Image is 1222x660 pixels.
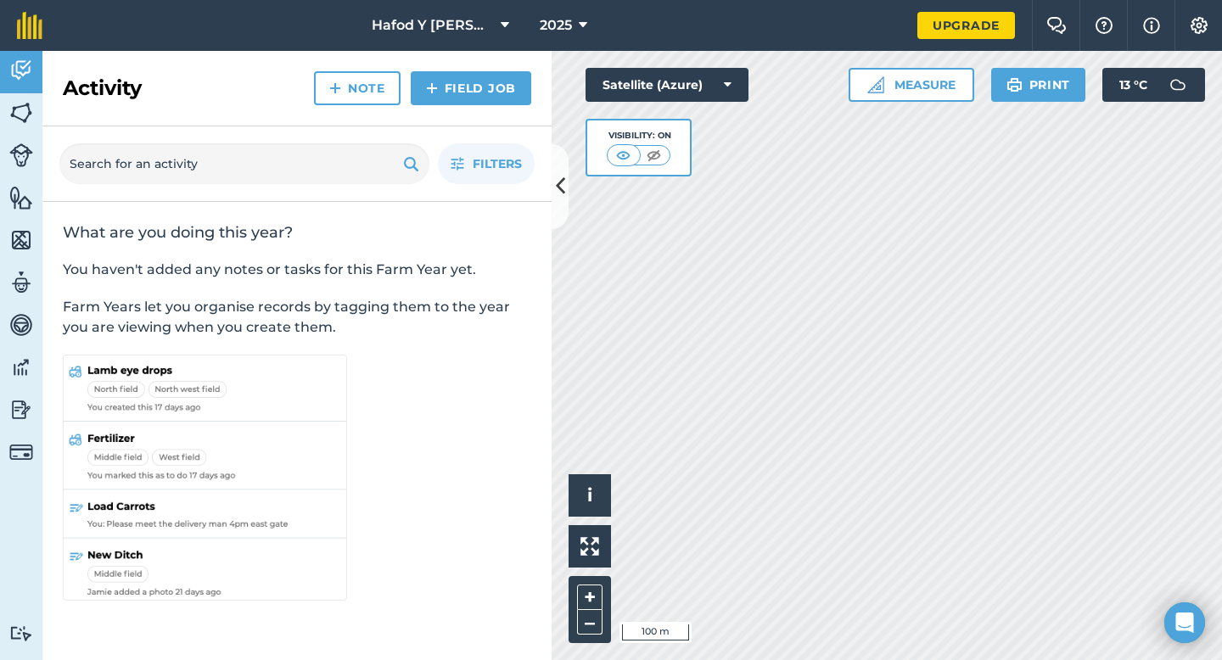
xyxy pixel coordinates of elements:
img: svg+xml;base64,PD94bWwgdmVyc2lvbj0iMS4wIiBlbmNvZGluZz0idXRmLTgiPz4KPCEtLSBHZW5lcmF0b3I6IEFkb2JlIE... [1161,68,1195,102]
span: i [587,484,592,506]
img: svg+xml;base64,PHN2ZyB4bWxucz0iaHR0cDovL3d3dy53My5vcmcvMjAwMC9zdmciIHdpZHRoPSIxOSIgaGVpZ2h0PSIyNC... [1006,75,1023,95]
button: Filters [438,143,535,184]
img: svg+xml;base64,PHN2ZyB4bWxucz0iaHR0cDovL3d3dy53My5vcmcvMjAwMC9zdmciIHdpZHRoPSI1NiIgaGVpZ2h0PSI2MC... [9,100,33,126]
a: Field Job [411,71,531,105]
div: Open Intercom Messenger [1164,602,1205,643]
img: svg+xml;base64,PHN2ZyB4bWxucz0iaHR0cDovL3d3dy53My5vcmcvMjAwMC9zdmciIHdpZHRoPSI1MCIgaGVpZ2h0PSI0MC... [613,147,634,164]
img: svg+xml;base64,PD94bWwgdmVyc2lvbj0iMS4wIiBlbmNvZGluZz0idXRmLTgiPz4KPCEtLSBHZW5lcmF0b3I6IEFkb2JlIE... [9,143,33,167]
button: i [569,474,611,517]
img: svg+xml;base64,PHN2ZyB4bWxucz0iaHR0cDovL3d3dy53My5vcmcvMjAwMC9zdmciIHdpZHRoPSIxNCIgaGVpZ2h0PSIyNC... [426,78,438,98]
img: fieldmargin Logo [17,12,42,39]
img: Four arrows, one pointing top left, one top right, one bottom right and the last bottom left [580,537,599,556]
img: A question mark icon [1094,17,1114,34]
img: svg+xml;base64,PD94bWwgdmVyc2lvbj0iMS4wIiBlbmNvZGluZz0idXRmLTgiPz4KPCEtLSBHZW5lcmF0b3I6IEFkb2JlIE... [9,440,33,464]
img: A cog icon [1189,17,1209,34]
img: svg+xml;base64,PD94bWwgdmVyc2lvbj0iMS4wIiBlbmNvZGluZz0idXRmLTgiPz4KPCEtLSBHZW5lcmF0b3I6IEFkb2JlIE... [9,625,33,641]
img: svg+xml;base64,PD94bWwgdmVyc2lvbj0iMS4wIiBlbmNvZGluZz0idXRmLTgiPz4KPCEtLSBHZW5lcmF0b3I6IEFkb2JlIE... [9,312,33,338]
button: Print [991,68,1086,102]
span: 2025 [540,15,572,36]
img: Two speech bubbles overlapping with the left bubble in the forefront [1046,17,1067,34]
img: svg+xml;base64,PD94bWwgdmVyc2lvbj0iMS4wIiBlbmNvZGluZz0idXRmLTgiPz4KPCEtLSBHZW5lcmF0b3I6IEFkb2JlIE... [9,58,33,83]
span: Filters [473,154,522,173]
div: Visibility: On [607,129,671,143]
a: Upgrade [917,12,1015,39]
h2: Activity [63,75,142,102]
span: 13 ° C [1119,68,1147,102]
img: svg+xml;base64,PHN2ZyB4bWxucz0iaHR0cDovL3d3dy53My5vcmcvMjAwMC9zdmciIHdpZHRoPSI1NiIgaGVpZ2h0PSI2MC... [9,227,33,253]
img: svg+xml;base64,PD94bWwgdmVyc2lvbj0iMS4wIiBlbmNvZGluZz0idXRmLTgiPz4KPCEtLSBHZW5lcmF0b3I6IEFkb2JlIE... [9,270,33,295]
img: svg+xml;base64,PHN2ZyB4bWxucz0iaHR0cDovL3d3dy53My5vcmcvMjAwMC9zdmciIHdpZHRoPSIxOSIgaGVpZ2h0PSIyNC... [403,154,419,174]
img: svg+xml;base64,PD94bWwgdmVyc2lvbj0iMS4wIiBlbmNvZGluZz0idXRmLTgiPz4KPCEtLSBHZW5lcmF0b3I6IEFkb2JlIE... [9,355,33,380]
a: Note [314,71,401,105]
img: svg+xml;base64,PD94bWwgdmVyc2lvbj0iMS4wIiBlbmNvZGluZz0idXRmLTgiPz4KPCEtLSBHZW5lcmF0b3I6IEFkb2JlIE... [9,397,33,422]
img: svg+xml;base64,PHN2ZyB4bWxucz0iaHR0cDovL3d3dy53My5vcmcvMjAwMC9zdmciIHdpZHRoPSIxNCIgaGVpZ2h0PSIyNC... [329,78,341,98]
img: Ruler icon [867,76,884,93]
button: 13 °C [1102,68,1205,102]
input: Search for an activity [59,143,429,184]
button: Measure [849,68,974,102]
span: Hafod Y [PERSON_NAME] [372,15,494,36]
button: + [577,584,603,610]
p: You haven't added any notes or tasks for this Farm Year yet. [63,260,531,280]
button: Satellite (Azure) [586,68,748,102]
img: svg+xml;base64,PHN2ZyB4bWxucz0iaHR0cDovL3d3dy53My5vcmcvMjAwMC9zdmciIHdpZHRoPSI1NiIgaGVpZ2h0PSI2MC... [9,185,33,210]
button: – [577,610,603,635]
h2: What are you doing this year? [63,222,531,243]
p: Farm Years let you organise records by tagging them to the year you are viewing when you create t... [63,297,531,338]
img: svg+xml;base64,PHN2ZyB4bWxucz0iaHR0cDovL3d3dy53My5vcmcvMjAwMC9zdmciIHdpZHRoPSI1MCIgaGVpZ2h0PSI0MC... [643,147,664,164]
img: svg+xml;base64,PHN2ZyB4bWxucz0iaHR0cDovL3d3dy53My5vcmcvMjAwMC9zdmciIHdpZHRoPSIxNyIgaGVpZ2h0PSIxNy... [1143,15,1160,36]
